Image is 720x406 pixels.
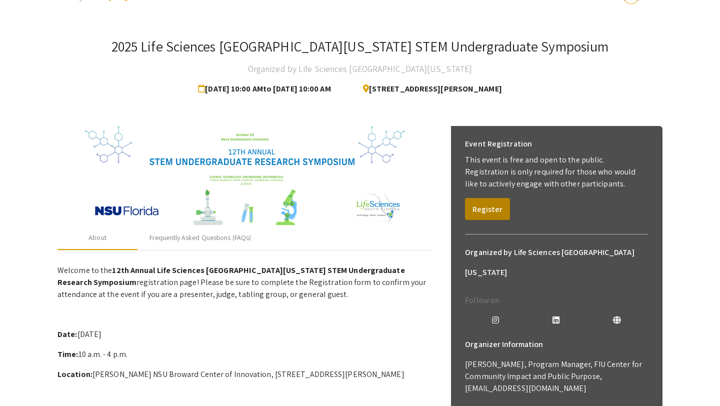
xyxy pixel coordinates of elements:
[85,126,405,226] img: 32153a09-f8cb-4114-bf27-cfb6bc84fc69.png
[111,38,609,55] h3: 2025 Life Sciences [GEOGRAPHIC_DATA][US_STATE] STEM Undergraduate Symposium
[57,349,78,359] strong: Time:
[465,294,648,306] p: Follow on
[57,328,432,340] p: [DATE]
[198,79,334,99] span: [DATE] 10:00 AM to [DATE] 10:00 AM
[248,59,472,79] h4: Organized by Life Sciences [GEOGRAPHIC_DATA][US_STATE]
[149,232,251,243] div: Frequently Asked Questions (FAQs)
[57,264,432,300] p: Welcome to the registration page! Please be sure to complete the Registration form to confirm you...
[57,368,432,380] p: [PERSON_NAME] NSU Broward Center of Innovation, [STREET_ADDRESS][PERSON_NAME]
[57,369,92,379] strong: Location:
[465,334,648,354] h6: Organizer Information
[465,134,532,154] h6: Event Registration
[355,79,502,99] span: [STREET_ADDRESS][PERSON_NAME]
[7,361,42,398] iframe: Chat
[465,358,648,394] p: [PERSON_NAME], Program Manager, FIU Center for Community Impact and Public Purpose, [EMAIL_ADDRES...
[88,232,106,243] div: About
[465,242,648,282] h6: Organized by Life Sciences [GEOGRAPHIC_DATA][US_STATE]
[57,348,432,360] p: 10 a.m. - 4 p.m.
[465,198,510,220] button: Register
[465,154,648,190] p: This event is free and open to the public. Registration is only required for those who would like...
[57,329,77,339] strong: Date:
[57,265,405,287] strong: 12th Annual Life Sciences [GEOGRAPHIC_DATA][US_STATE] STEM Undergraduate Research Symposium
